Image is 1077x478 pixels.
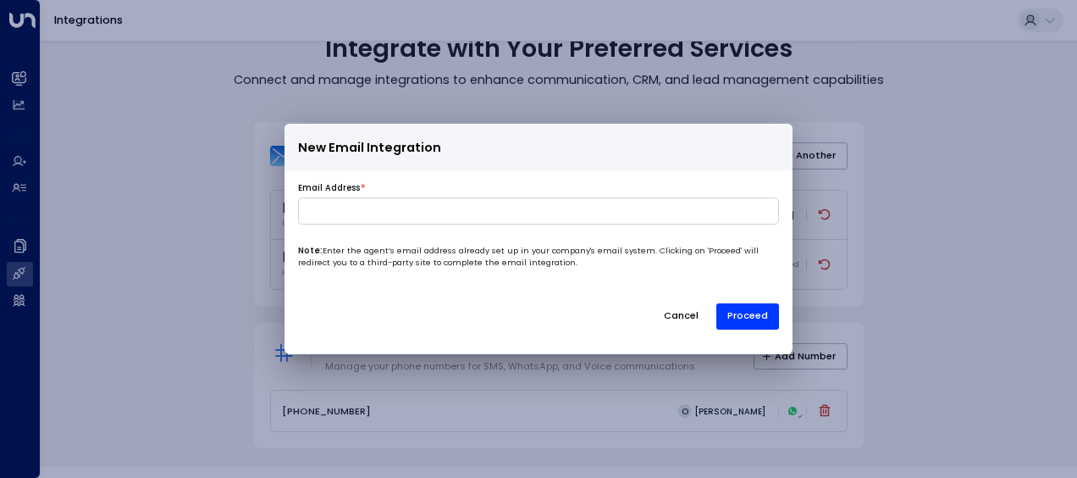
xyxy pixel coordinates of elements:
[298,245,323,256] b: Note:
[298,138,441,158] span: New Email Integration
[652,303,710,330] button: Cancel
[298,245,779,270] p: Enter the agent’s email address already set up in your company's email system. Clicking on 'Proce...
[298,182,360,194] label: Email Address
[716,303,779,330] button: Proceed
